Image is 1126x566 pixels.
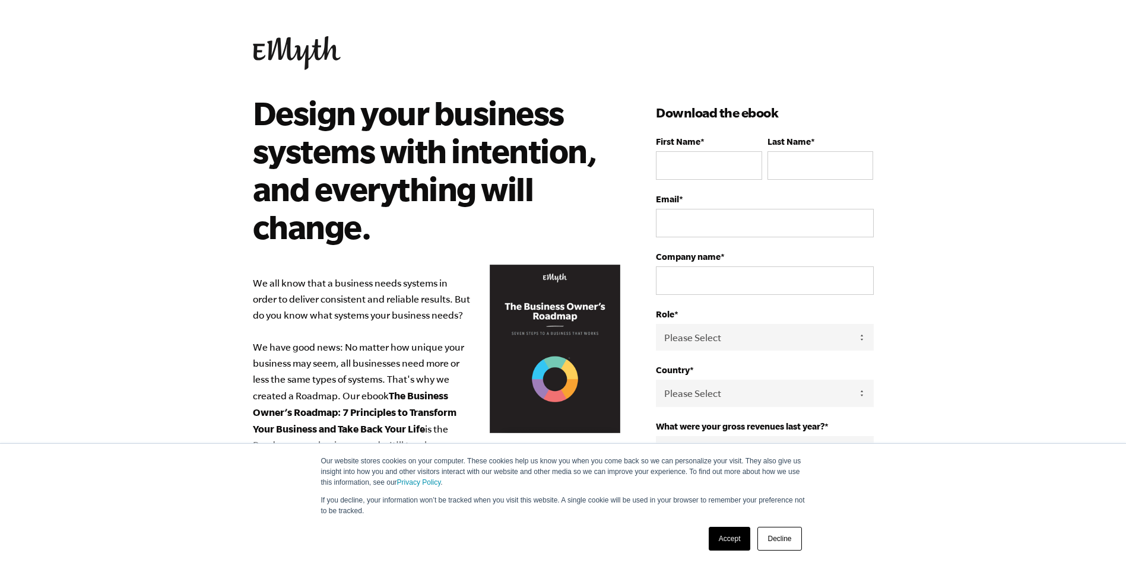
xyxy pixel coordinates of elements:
[656,252,721,262] span: Company name
[253,390,456,434] b: The Business Owner’s Roadmap: 7 Principles to Transform Your Business and Take Back Your Life
[253,275,621,485] p: We all know that a business needs systems in order to deliver consistent and reliable results. Bu...
[321,456,805,488] p: Our website stores cookies on your computer. These cookies help us know you when you come back so...
[656,136,700,147] span: First Name
[253,36,341,70] img: EMyth
[656,194,679,204] span: Email
[656,365,690,375] span: Country
[656,103,873,122] h3: Download the ebook
[490,265,620,434] img: Business Owners Roadmap Cover
[397,478,441,486] a: Privacy Policy
[656,421,824,431] span: What were your gross revenues last year?
[253,94,604,246] h2: Design your business systems with intention, and everything will change.
[656,309,674,319] span: Role
[321,495,805,516] p: If you decline, your information won’t be tracked when you visit this website. A single cookie wi...
[709,527,751,551] a: Accept
[767,136,811,147] span: Last Name
[757,527,801,551] a: Decline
